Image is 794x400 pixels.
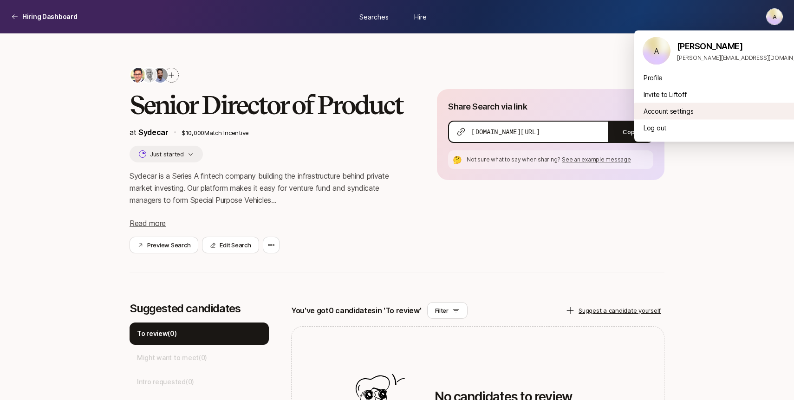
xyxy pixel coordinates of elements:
p: A [654,45,659,57]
